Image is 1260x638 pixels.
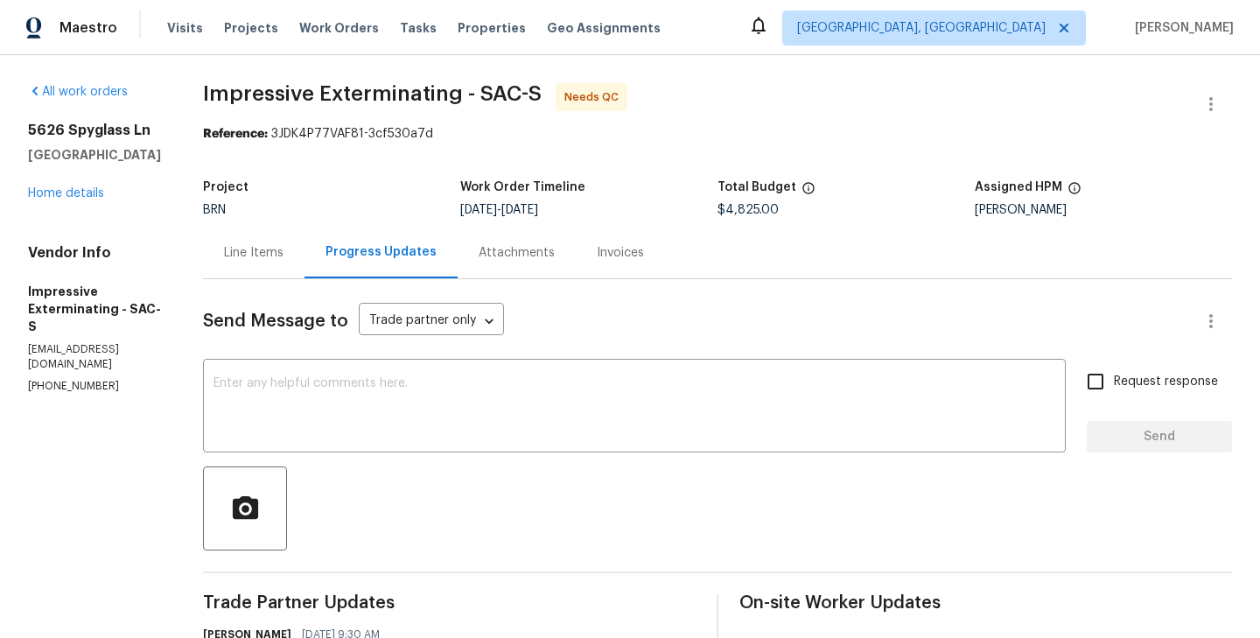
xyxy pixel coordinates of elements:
span: [DATE] [460,204,497,216]
div: 3JDK4P77VAF81-3cf530a7d [203,125,1232,143]
span: Tasks [400,22,437,34]
span: Maestro [59,19,117,37]
div: Progress Updates [325,243,437,261]
div: Line Items [224,244,283,262]
h4: Vendor Info [28,244,161,262]
span: [DATE] [501,204,538,216]
span: Trade Partner Updates [203,594,696,612]
div: Attachments [479,244,555,262]
h2: 5626 Spyglass Ln [28,122,161,139]
div: [PERSON_NAME] [975,204,1232,216]
span: On-site Worker Updates [739,594,1232,612]
span: Visits [167,19,203,37]
span: The hpm assigned to this work order. [1067,181,1081,204]
span: Send Message to [203,312,348,330]
span: Work Orders [299,19,379,37]
p: [PHONE_NUMBER] [28,379,161,394]
a: All work orders [28,86,128,98]
span: Impressive Exterminating - SAC-S [203,83,542,104]
span: Properties [458,19,526,37]
div: Invoices [597,244,644,262]
span: $4,825.00 [717,204,779,216]
h5: Impressive Exterminating - SAC-S [28,283,161,335]
span: [GEOGRAPHIC_DATA], [GEOGRAPHIC_DATA] [797,19,1046,37]
h5: Work Order Timeline [460,181,585,193]
span: Projects [224,19,278,37]
span: Needs QC [564,88,626,106]
div: Trade partner only [359,307,504,336]
span: The total cost of line items that have been proposed by Opendoor. This sum includes line items th... [801,181,815,204]
h5: Total Budget [717,181,796,193]
span: - [460,204,538,216]
a: Home details [28,187,104,200]
span: [PERSON_NAME] [1128,19,1234,37]
span: Geo Assignments [547,19,661,37]
h5: Assigned HPM [975,181,1062,193]
span: BRN [203,204,226,216]
h5: [GEOGRAPHIC_DATA] [28,146,161,164]
span: Request response [1114,373,1218,391]
p: [EMAIL_ADDRESS][DOMAIN_NAME] [28,342,161,372]
h5: Project [203,181,248,193]
b: Reference: [203,128,268,140]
